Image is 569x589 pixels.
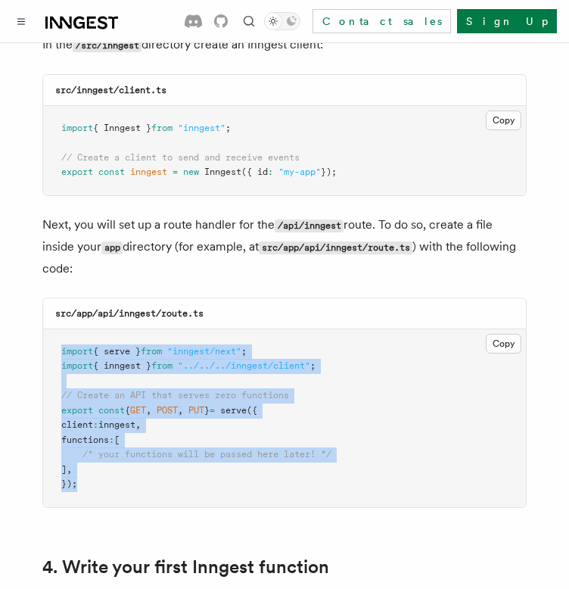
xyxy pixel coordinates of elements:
span: export [61,405,93,416]
span: // Create a client to send and receive events [61,152,300,163]
span: ({ [247,405,257,416]
span: , [135,419,141,430]
span: from [151,360,173,371]
code: /src/inngest [73,39,141,52]
span: from [141,346,162,357]
code: src/app/api/inngest/route.ts [55,308,204,319]
span: [ [114,435,120,445]
span: : [109,435,114,445]
span: import [61,346,93,357]
span: export [61,167,93,177]
code: src/app/api/inngest/route.ts [259,242,412,254]
span: ; [241,346,247,357]
span: inngest [98,419,135,430]
code: /api/inngest [275,220,344,232]
span: , [67,464,72,475]
span: }); [61,478,77,489]
button: Copy [486,111,521,130]
p: In the directory create an Inngest client: [42,34,527,56]
code: app [101,242,123,254]
span: POST [157,405,178,416]
span: /* your functions will be passed here later! */ [82,449,331,460]
code: src/inngest/client.ts [55,85,166,95]
a: 4. Write your first Inngest function [42,556,329,578]
button: Toggle dark mode [264,12,300,30]
a: Contact sales [312,9,451,33]
span: : [268,167,273,177]
span: = [173,167,178,177]
span: { serve } [93,346,141,357]
span: }); [321,167,337,177]
span: "inngest/next" [167,346,241,357]
span: = [210,405,215,416]
span: , [146,405,151,416]
span: serve [220,405,247,416]
button: Toggle navigation [12,12,30,30]
span: { Inngest } [93,123,151,133]
span: const [98,167,125,177]
span: : [93,419,98,430]
a: Sign Up [457,9,557,33]
span: "../../../inngest/client" [178,360,310,371]
span: Inngest [204,167,241,177]
span: const [98,405,125,416]
p: Next, you will set up a route handler for the route. To do so, create a file inside your director... [42,214,527,279]
span: // Create an API that serves zero functions [61,390,289,400]
span: functions [61,435,109,445]
span: ; [225,123,231,133]
span: import [61,123,93,133]
span: ; [310,360,316,371]
span: import [61,360,93,371]
span: ({ id [241,167,268,177]
span: PUT [188,405,204,416]
span: ] [61,464,67,475]
span: { [125,405,130,416]
span: } [204,405,210,416]
span: inngest [130,167,167,177]
span: , [178,405,183,416]
button: Copy [486,334,521,354]
span: new [183,167,199,177]
span: { inngest } [93,360,151,371]
span: client [61,419,93,430]
span: from [151,123,173,133]
button: Find something... [240,12,258,30]
span: "inngest" [178,123,225,133]
span: "my-app" [278,167,321,177]
span: GET [130,405,146,416]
